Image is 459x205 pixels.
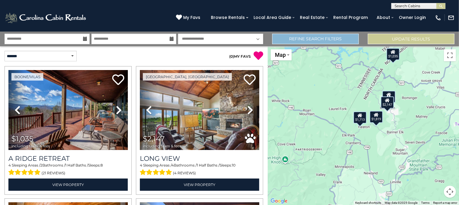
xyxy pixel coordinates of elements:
[269,197,289,205] img: Google
[140,163,142,167] span: 4
[230,54,233,59] span: 0
[444,49,456,61] button: Toggle fullscreen view
[435,14,442,21] img: phone-regular-white.png
[112,74,124,87] a: Add to favorites
[433,201,457,204] a: Report a map error
[272,34,359,44] a: Refine Search Filters
[448,14,454,21] img: mail-regular-white.png
[370,111,383,123] div: $1,819
[385,201,417,204] span: Map data ©2025 Google
[8,155,128,163] a: A Ridge Retreat
[269,197,289,205] a: Open this area in Google Maps (opens a new window)
[229,54,251,59] a: (0)MY FAVS
[444,186,456,198] button: Map camera controls
[8,70,128,150] img: thumbnail_163269361.jpeg
[229,54,234,59] span: ( )
[140,70,259,150] img: thumbnail_166494318.jpeg
[40,163,42,167] span: 2
[11,73,43,81] a: Boone/Vilas
[42,169,66,177] span: (21 reviews)
[143,73,232,81] a: [GEOGRAPHIC_DATA], [GEOGRAPHIC_DATA]
[100,163,103,167] span: 8
[11,134,33,143] span: $1,035
[65,163,88,167] span: 1 Half Baths /
[176,14,202,21] a: My Favs
[5,12,88,24] img: White-1-2.png
[171,163,174,167] span: 4
[271,49,292,60] button: Change map style
[297,13,328,22] a: Real Estate
[208,13,248,22] a: Browse Rentals
[353,112,367,124] div: $1,713
[143,134,165,143] span: $2,147
[183,14,200,21] span: My Favs
[275,52,286,58] span: Map
[374,13,393,22] a: About
[140,163,259,177] div: Sleeping Areas / Bathrooms / Sleeps:
[387,48,400,60] div: $1,035
[173,169,196,177] span: (4 reviews)
[8,163,128,177] div: Sleeping Areas / Bathrooms / Sleeps:
[382,91,396,103] div: $1,450
[355,201,381,205] button: Keyboard shortcuts
[197,163,220,167] span: 1 Half Baths /
[396,13,429,22] a: Owner Login
[140,155,259,163] a: Long View
[140,179,259,191] a: View Property
[232,163,236,167] span: 10
[8,179,128,191] a: View Property
[11,144,50,148] span: including taxes & fees
[368,34,454,44] button: Update Results
[330,13,371,22] a: Rental Program
[381,96,394,109] div: $2,147
[8,163,11,167] span: 4
[251,13,294,22] a: Local Area Guide
[143,144,181,148] span: including taxes & fees
[421,201,430,204] a: Terms (opens in new tab)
